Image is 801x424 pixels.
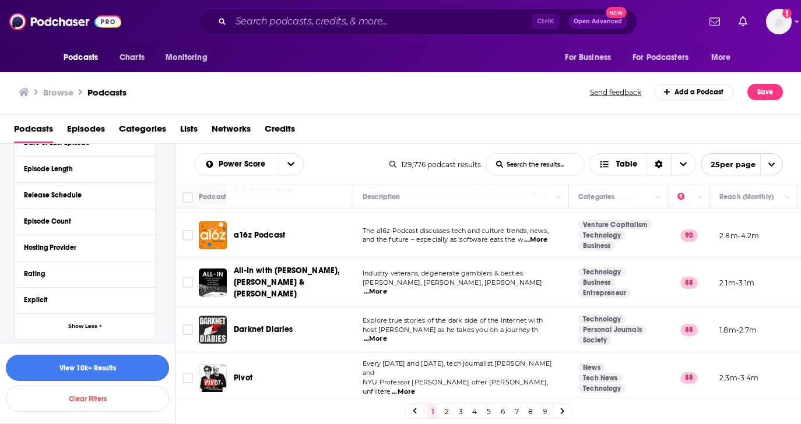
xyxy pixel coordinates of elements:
[705,12,725,31] a: Show notifications dropdown
[24,217,139,225] div: Episode Count
[606,7,627,18] span: New
[719,373,759,383] p: 2.3m-3.4m
[441,404,452,418] a: 2
[24,188,146,202] button: Release Schedule
[578,267,626,277] a: Technology
[766,9,792,34] img: User Profile
[6,386,169,412] button: Clear Filters
[578,384,626,393] a: Technology
[180,119,198,143] a: Lists
[363,326,539,334] span: host [PERSON_NAME] as he takes you on a journey th
[578,220,652,229] a: Venture Capitalism
[87,87,127,98] a: Podcasts
[616,160,637,168] span: Table
[199,316,227,344] a: Darknet Diaries
[199,8,637,35] div: Search podcasts, credits, & more...
[680,277,698,288] p: 88
[766,9,792,34] button: Show profile menu
[680,324,698,335] p: 88
[483,404,494,418] a: 5
[9,10,121,33] img: Podchaser - Follow, Share and Rate Podcasts
[363,269,523,277] span: Industry veterans, degenerate gamblers & besties
[64,50,98,66] span: Podcasts
[234,372,252,384] a: Pivot
[719,190,774,204] div: Reach (Monthly)
[6,355,169,381] button: View 10k+ Results
[24,191,139,199] div: Release Schedule
[578,288,631,298] a: Entrepreneur
[578,373,623,383] a: Tech News
[677,190,694,204] div: Power Score
[565,50,611,66] span: For Business
[568,15,627,29] button: Open AdvancedNew
[182,373,193,383] span: Toggle select row
[532,14,559,29] span: Ctrl K
[578,335,612,345] a: Society
[574,19,622,24] span: Open Advanced
[782,9,792,18] svg: Add a profile image
[389,160,481,169] div: 129,776 podcast results
[747,84,783,100] button: Save
[633,50,688,66] span: For Podcasters
[693,190,707,204] button: Column Actions
[766,9,792,34] span: Logged in as alexatarchetype
[469,404,480,418] a: 4
[701,153,783,175] button: open menu
[195,160,279,168] button: open menu
[182,230,193,241] span: Toggle select row
[55,47,113,69] button: open menu
[234,324,293,334] span: Darknet Diaries
[68,323,97,330] span: Show Less
[234,229,285,241] a: a16z Podcast
[279,154,303,175] button: open menu
[363,378,548,395] span: NYU Professor [PERSON_NAME] offer [PERSON_NAME], unfiltere
[15,313,156,340] button: Show Less
[511,404,522,418] a: 7
[651,190,665,204] button: Column Actions
[199,268,227,296] a: All-In with Chamath, Jason, Sacks & Friedberg
[363,316,543,324] span: Explore true stories of the dark side of the Internet with
[157,47,222,69] button: open menu
[680,372,698,384] p: 88
[654,84,734,100] a: Add a Podcast
[539,404,550,418] a: 9
[219,160,269,168] span: Power Score
[589,153,696,175] button: Choose View
[199,190,226,204] div: Podcast
[578,363,605,372] a: News
[24,292,146,307] button: Explicit
[194,153,304,175] h2: Choose List sort
[680,229,698,241] p: 90
[166,50,207,66] span: Monitoring
[455,404,466,418] a: 3
[234,373,252,383] span: Pivot
[364,334,387,344] span: ...More
[781,190,795,204] button: Column Actions
[711,50,731,66] span: More
[586,87,645,97] button: Send feedback
[112,47,152,69] a: Charts
[557,47,626,69] button: open menu
[14,119,53,143] a: Podcasts
[231,12,532,31] input: Search podcasts, credits, & more...
[212,119,251,143] a: Networks
[552,190,566,204] button: Column Actions
[719,278,755,288] p: 2.1m-3.1m
[625,47,705,69] button: open menu
[119,119,166,143] span: Categories
[120,50,145,66] span: Charts
[234,265,349,300] a: All-In with [PERSON_NAME], [PERSON_NAME] & [PERSON_NAME]
[199,364,227,392] img: Pivot
[24,243,139,252] div: Hosting Provider
[719,325,757,335] p: 1.8m-2.7m
[24,161,146,176] button: Episode Length
[703,47,746,69] button: open menu
[199,221,227,249] img: a16z Podcast
[578,315,626,324] a: Technology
